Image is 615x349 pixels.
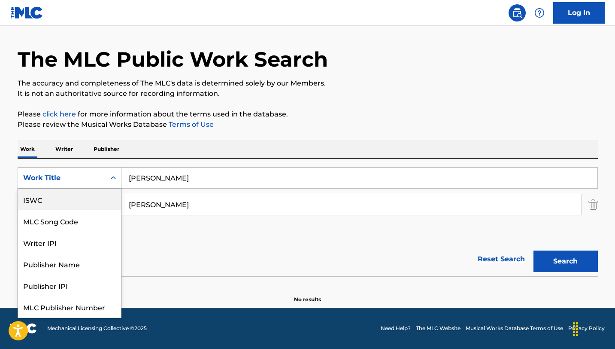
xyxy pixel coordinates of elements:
a: Privacy Policy [568,325,605,332]
a: The MLC Website [416,325,460,332]
a: Need Help? [381,325,411,332]
div: Work Title [23,173,100,183]
button: Search [533,251,598,272]
a: Public Search [509,4,526,21]
a: click here [42,110,76,118]
a: Reset Search [473,250,529,269]
p: No results [294,285,321,303]
form: Search Form [18,167,598,276]
p: Work [18,140,37,158]
div: Writer IPI [18,232,121,253]
div: ISWC [18,189,121,210]
p: Please review the Musical Works Database [18,119,598,130]
p: Writer [53,140,76,158]
img: search [512,8,522,18]
div: Publisher Name [18,253,121,275]
p: Publisher [91,140,122,158]
p: The accuracy and completeness of The MLC's data is determined solely by our Members. [18,78,598,89]
div: Help [531,4,548,21]
p: It is not an authoritative source for recording information. [18,89,598,99]
div: Publisher IPI [18,275,121,296]
img: logo [10,323,37,334]
div: MLC Song Code [18,210,121,232]
h1: The MLC Public Work Search [18,46,328,72]
div: Drag [569,316,582,342]
img: Delete Criterion [588,194,598,215]
a: Log In [553,2,605,24]
span: Mechanical Licensing Collective © 2025 [47,325,147,332]
a: Terms of Use [167,120,214,129]
p: Please for more information about the terms used in the database. [18,109,598,119]
a: Musical Works Database Terms of Use [466,325,563,332]
img: MLC Logo [10,6,43,19]
iframe: Chat Widget [572,308,615,349]
div: MLC Publisher Number [18,296,121,318]
img: help [534,8,545,18]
